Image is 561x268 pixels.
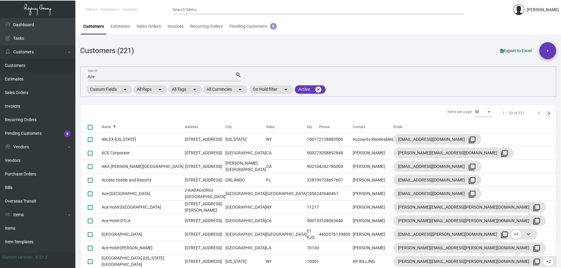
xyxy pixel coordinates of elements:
div: Pending Customers [229,23,277,30]
div: Sales Orders [137,23,161,30]
td: 10562 [307,187,319,200]
td: 90210 [307,160,319,173]
div: Customers [83,23,104,30]
td: 10017 [307,133,319,146]
td: [PERSON_NAME] [353,228,393,241]
mat-icon: arrow_drop_down [237,86,244,93]
button: Previous page [534,108,544,118]
mat-chip: All Tags [168,85,202,94]
span: +2 [544,257,553,266]
div: 1 – 50 of 221 [503,110,525,116]
td: [PERSON_NAME] [353,214,393,228]
td: NY [266,133,307,146]
td: Access Hotels and Resorts [102,173,185,187]
mat-select: Items per page: [475,110,492,114]
div: [EMAIL_ADDRESS][DOMAIN_NAME] [398,189,477,198]
mat-icon: filter_none [468,136,476,143]
td: [STREET_ADDRESS] [185,146,225,160]
td: 90015 [307,214,319,228]
mat-chip: All Currencies [203,85,247,94]
td: [PERSON_NAME] [353,187,393,200]
mat-icon: arrow_drop_down [282,86,289,93]
td: 4242786004 [319,160,353,173]
td: [GEOGRAPHIC_DATA] [225,228,266,241]
div: [EMAIL_ADDRESS][DOMAIN_NAME] [398,134,477,144]
div: City [225,124,232,130]
td: [US_STATE] [225,133,266,146]
div: City [225,124,266,130]
div: Name [102,124,185,130]
td: Accounts Receivables [353,133,393,146]
div: 0.51.2 [36,254,48,260]
td: [GEOGRAPHIC_DATA] [225,200,266,214]
div: Zip [307,124,312,130]
span: Export to Excel [500,48,532,53]
span: keyboard_arrow_down [525,231,532,238]
div: State [266,124,307,130]
span: Home [86,8,95,11]
td: [GEOGRAPHIC_DATA] [225,187,266,200]
td: AKA [PERSON_NAME][GEOGRAPHIC_DATA] [102,160,185,173]
div: Contact [353,124,365,130]
div: Phone [319,124,329,130]
td: 3058892848 [319,146,353,160]
td: [PERSON_NAME] [353,146,393,160]
td: [STREET_ADDRESS] [185,241,225,255]
div: [PERSON_NAME][EMAIL_ADDRESS][PERSON_NAME][DOMAIN_NAME] [398,202,541,212]
td: [GEOGRAPHIC_DATA] [266,228,307,241]
td: [PERSON_NAME] [353,173,393,187]
span: + [547,42,549,59]
td: [STREET_ADDRESS][PERSON_NAME] [185,200,225,214]
div: [PERSON_NAME][EMAIL_ADDRESS][DOMAIN_NAME] [398,148,509,158]
button: Export to Excel [496,45,537,56]
td: [GEOGRAPHIC_DATA] [225,214,266,228]
td: Ace Hotel [PERSON_NAME] [102,241,185,255]
div: [PERSON_NAME] [527,7,559,13]
td: [GEOGRAPHIC_DATA] [225,146,266,160]
td: [STREET_ADDRESS] [185,133,225,146]
span: +1 [512,230,521,239]
div: Customers (221) [80,45,134,56]
td: CA [266,146,307,160]
td: 90027 [307,146,319,160]
mat-icon: filter_none [468,163,476,171]
mat-icon: filter_none [468,191,476,198]
td: 32819 [307,173,319,187]
mat-chip: Active [295,85,326,94]
td: [GEOGRAPHIC_DATA] [225,241,266,255]
td: [PERSON_NAME] [353,160,393,173]
div: Address [185,124,225,130]
div: Current version: [2,254,33,260]
td: Ace Hotel DTLA [102,214,185,228]
td: CA [266,160,307,173]
div: Phone [319,124,353,130]
td: [PERSON_NAME] [353,200,393,214]
td: 4402076139800 [319,228,353,241]
td: [GEOGRAPHIC_DATA] [266,187,307,200]
span: Customers [101,8,117,11]
td: CA [266,214,307,228]
mat-icon: filter_none [533,245,540,252]
td: 43640467 [319,187,353,200]
div: [PERSON_NAME][EMAIL_ADDRESS][PERSON_NAME][DOMAIN_NAME] [398,243,541,253]
mat-icon: filter_none [533,218,540,225]
mat-icon: search [235,71,241,79]
div: [EMAIL_ADDRESS][DOMAIN_NAME] [398,175,477,185]
span: Customer [123,8,138,11]
span: 50 [475,110,479,114]
mat-chip: Custom Fields [87,85,132,94]
mat-icon: filter_none [501,231,508,238]
mat-icon: filter_none [501,150,508,157]
td: 9728697607 [319,173,353,187]
div: Name [102,124,111,130]
button: Next page [544,108,553,118]
div: Items per page: [447,109,472,115]
td: 2128883500 [319,133,353,146]
td: Ace Hotel [GEOGRAPHIC_DATA] [102,200,185,214]
div: Address [185,124,198,130]
td: 3104063640 [319,214,353,228]
td: [STREET_ADDRESS] [185,160,225,173]
mat-chip: On Hold filter [249,85,293,94]
div: [EMAIL_ADDRESS][PERSON_NAME][DOMAIN_NAME] [398,229,533,239]
img: admin@bootstrapmaster.com [513,4,524,15]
